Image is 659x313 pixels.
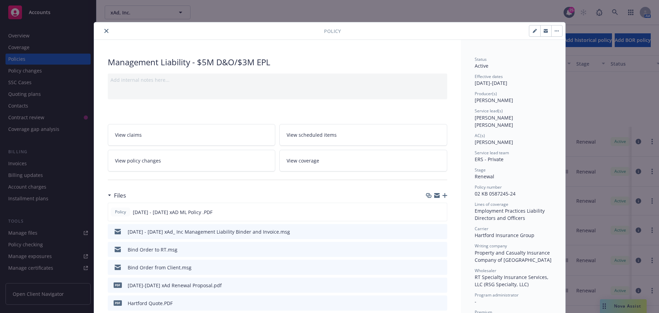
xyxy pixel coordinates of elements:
a: View scheduled items [279,124,447,146]
button: download file [427,246,433,253]
span: Active [475,63,488,69]
span: ERS - Private [475,156,504,163]
button: preview file [438,282,444,289]
span: Lines of coverage [475,201,508,207]
span: Service lead team [475,150,509,156]
span: Stage [475,167,486,173]
button: download file [427,282,433,289]
div: Hartford Quote.PDF [128,300,173,307]
span: Carrier [475,226,488,232]
span: View scheduled items [287,131,337,138]
div: Bind Order from Client.msg [128,264,192,271]
span: Program administrator [475,292,519,298]
div: Bind Order to RT.msg [128,246,177,253]
button: download file [427,264,433,271]
div: Add internal notes here... [111,76,444,83]
span: Policy number [475,184,502,190]
button: preview file [438,300,444,307]
span: - [475,298,476,305]
span: PDF [114,300,122,305]
span: Hartford Insurance Group [475,232,534,238]
button: download file [427,228,433,235]
button: preview file [438,246,444,253]
button: preview file [438,228,444,235]
span: [PERSON_NAME] [PERSON_NAME] [475,114,515,128]
span: [PERSON_NAME] [475,139,513,145]
span: Wholesaler [475,268,496,273]
span: RT Specialty Insurance Services, LLC (RSG Specialty, LLC) [475,274,550,288]
span: View coverage [287,157,319,164]
span: Policy [114,209,127,215]
a: View coverage [279,150,447,171]
button: download file [427,209,432,216]
div: Files [108,191,126,200]
div: [DATE]-[DATE] xAd Renewal Proposal.pdf [128,282,222,289]
span: Writing company [475,243,507,249]
div: Management Liability - $5M D&O/$3M EPL [108,56,447,68]
span: Property and Casualty Insurance Company of [GEOGRAPHIC_DATA] [475,249,552,263]
span: Policy [324,27,341,35]
span: 02 KB 0587245-24 [475,190,516,197]
span: View policy changes [115,157,161,164]
div: [DATE] - [DATE] xAd_ Inc Management Liability Binder and Invoice.msg [128,228,290,235]
span: AC(s) [475,133,485,138]
h3: Files [114,191,126,200]
button: download file [427,300,433,307]
span: Service lead(s) [475,108,503,114]
span: [DATE] - [DATE] xAD ML Policy .PDF [133,209,212,216]
span: Status [475,56,487,62]
button: preview file [438,264,444,271]
span: pdf [114,282,122,288]
div: Employment Practices Liability [475,207,552,214]
div: [DATE] - [DATE] [475,74,552,87]
span: [PERSON_NAME] [475,97,513,103]
button: preview file [438,209,444,216]
span: Renewal [475,173,494,180]
span: View claims [115,131,142,138]
button: close [102,27,111,35]
span: Producer(s) [475,91,497,97]
span: Effective dates [475,74,503,79]
a: View claims [108,124,276,146]
div: Directors and Officers [475,214,552,222]
a: View policy changes [108,150,276,171]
